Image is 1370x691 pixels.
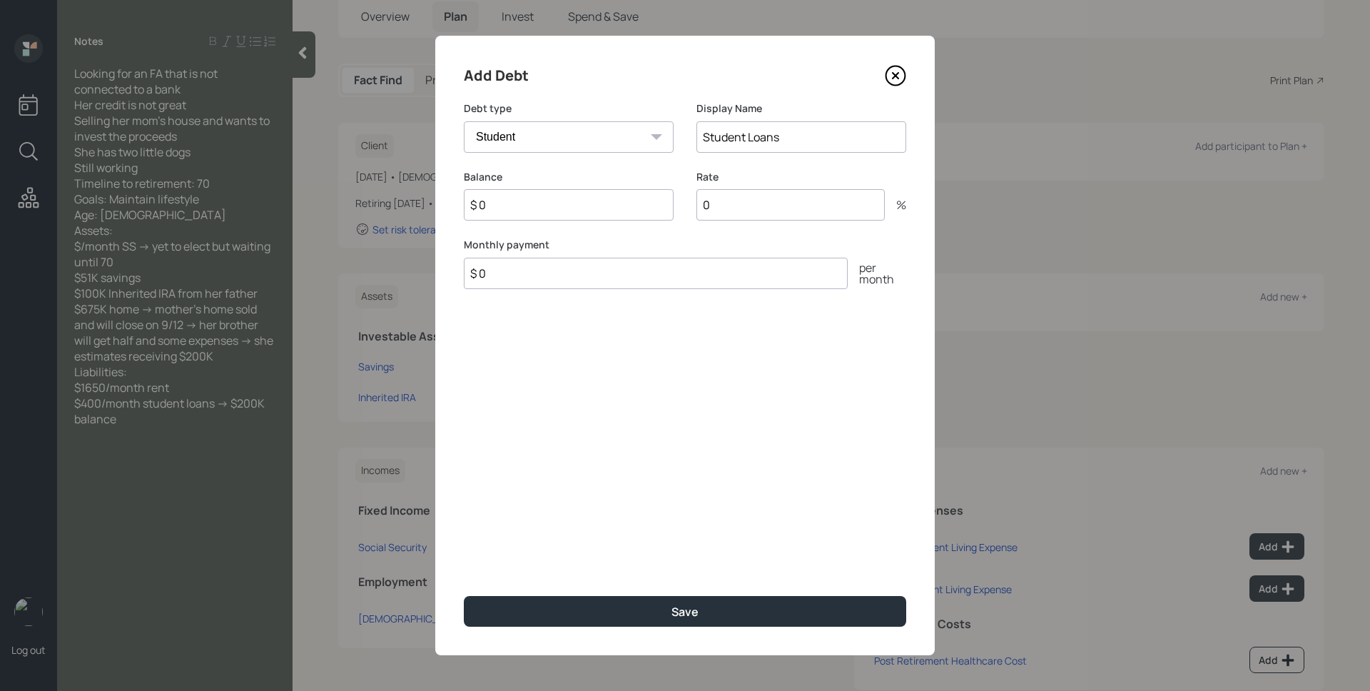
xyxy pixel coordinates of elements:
[464,64,529,87] h4: Add Debt
[848,262,906,285] div: per month
[696,101,906,116] label: Display Name
[464,596,906,627] button: Save
[464,238,906,252] label: Monthly payment
[671,604,699,620] div: Save
[464,101,674,116] label: Debt type
[696,170,906,184] label: Rate
[885,199,906,211] div: %
[464,170,674,184] label: Balance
